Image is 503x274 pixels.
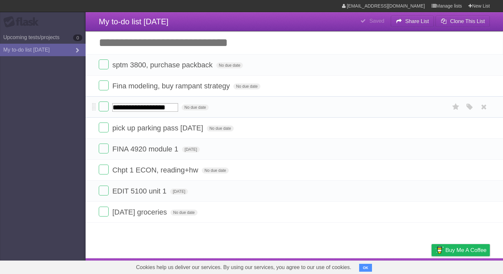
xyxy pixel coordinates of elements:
[99,144,109,153] label: Done
[423,260,440,272] a: Privacy
[99,123,109,132] label: Done
[99,102,109,111] label: Done
[207,126,233,131] span: No due date
[3,16,43,28] div: Flask
[112,82,231,90] span: Fina modeling, buy rampant strategy
[450,18,485,24] b: Clone This List
[99,17,169,26] span: My to-do list [DATE]
[129,261,358,274] span: Cookies help us deliver our services. By using our services, you agree to our use of cookies.
[112,166,200,174] span: Chpt 1 ECON, reading+hw
[391,15,434,27] button: Share List
[405,18,429,24] b: Share List
[182,104,208,110] span: No due date
[436,15,490,27] button: Clone This List
[99,59,109,69] label: Done
[435,244,444,256] img: Buy me a coffee
[99,186,109,195] label: Done
[99,207,109,217] label: Done
[366,260,392,272] a: Developers
[171,210,197,216] span: No due date
[99,80,109,90] label: Done
[359,264,372,272] button: OK
[182,147,200,152] span: [DATE]
[445,244,487,256] span: Buy me a coffee
[344,260,358,272] a: About
[401,260,415,272] a: Terms
[112,145,180,153] span: FINA 4920 module 1
[99,165,109,174] label: Done
[448,260,490,272] a: Suggest a feature
[170,189,188,194] span: [DATE]
[112,208,169,216] span: [DATE] groceries
[369,18,384,24] b: Saved
[112,187,168,195] span: EDIT 5100 unit 1
[233,83,260,89] span: No due date
[202,168,228,173] span: No due date
[432,244,490,256] a: Buy me a coffee
[112,61,214,69] span: sptm 3800, purchase packback
[216,62,243,68] span: No due date
[112,124,205,132] span: pick up parking pass [DATE]
[73,34,82,41] b: 0
[450,102,462,112] label: Star task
